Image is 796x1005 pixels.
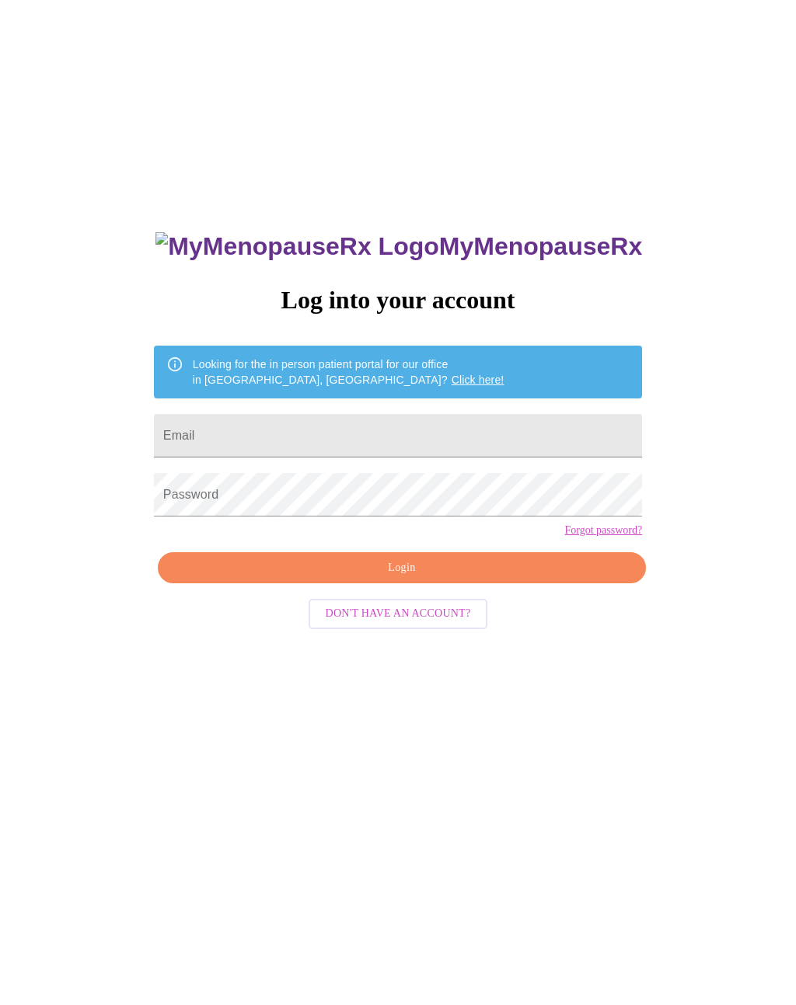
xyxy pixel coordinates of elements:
[154,286,642,315] h3: Log into your account
[158,552,646,584] button: Login
[309,599,488,629] button: Don't have an account?
[155,232,642,261] h3: MyMenopauseRx
[176,558,628,578] span: Login
[305,606,492,619] a: Don't have an account?
[155,232,438,261] img: MyMenopauseRx Logo
[193,350,504,394] div: Looking for the in person patient portal for our office in [GEOGRAPHIC_DATA], [GEOGRAPHIC_DATA]?
[326,604,471,624] span: Don't have an account?
[564,524,642,537] a: Forgot password?
[452,374,504,386] a: Click here!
